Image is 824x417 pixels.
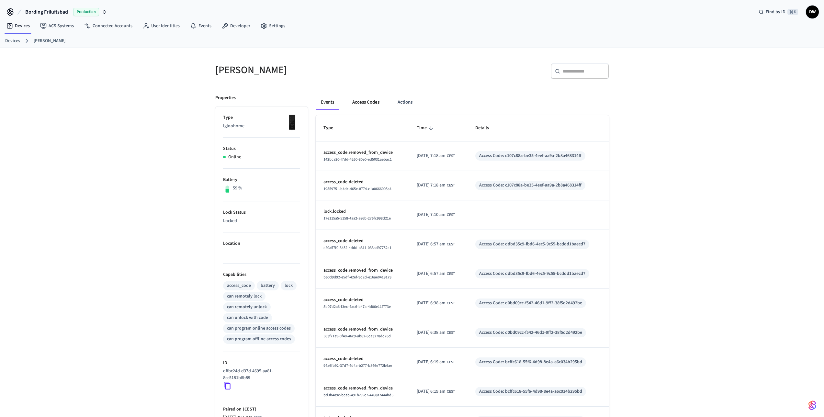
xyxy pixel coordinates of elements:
[447,271,455,277] span: CEST
[479,329,582,336] div: Access Code: d0bd09cc-f542-46d1-9ff2-38f5d2d492be
[417,123,435,133] span: Time
[223,406,300,413] p: Paired on
[242,406,256,412] span: ( CEST )
[479,388,582,395] div: Access Code: bcffc618-55f6-4d98-8e4a-a6c034b295bd
[417,182,446,189] span: [DATE] 7:18 am
[323,275,391,280] span: b60d9d92-e5df-42ef-9d2d-e16ae0419179
[223,218,300,224] p: Locked
[323,208,401,215] p: lock.locked
[227,282,251,289] div: access_code
[479,300,582,307] div: Access Code: d0bd09cc-f542-46d1-9ff2-38f5d2d492be
[447,183,455,188] span: CEST
[223,249,300,255] p: —
[227,314,268,321] div: can unlock with code
[73,8,99,16] span: Production
[323,385,401,392] p: access_code.removed_from_device
[138,20,185,32] a: User Identities
[223,114,300,121] p: Type
[284,114,300,130] img: igloohome_deadbolt_2e
[323,179,401,186] p: access_code.deleted
[787,9,798,15] span: ⌘ K
[323,355,401,362] p: access_code.deleted
[227,293,262,300] div: can remotely lock
[417,182,455,189] div: Europe/Stockholm
[323,245,391,251] span: c20a57f0-3452-4ddd-a311-033ad97752c1
[223,271,300,278] p: Capabilities
[316,95,339,110] button: Events
[417,152,455,159] div: Europe/Stockholm
[323,326,401,333] p: access_code.removed_from_device
[417,270,455,277] div: Europe/Stockholm
[806,6,819,18] button: DW
[323,363,392,368] span: 94a6fb92-37d7-4d4a-b277-b846e772b6ae
[447,212,455,218] span: CEST
[323,392,393,398] span: bd3b4e9c-bcab-491b-95c7-4468a2444bd5
[323,238,401,244] p: access_code.deleted
[228,154,241,161] p: Online
[185,20,217,32] a: Events
[323,149,401,156] p: access_code.removed_from_device
[417,329,455,336] div: Europe/Stockholm
[479,359,582,366] div: Access Code: bcffc618-55f6-4d98-8e4a-a6c034b295bd
[447,330,455,336] span: CEST
[217,20,255,32] a: Developer
[25,8,68,16] span: Bording Friluftsbad
[215,95,236,101] p: Properties
[417,300,446,307] span: [DATE] 6:38 am
[223,360,300,366] p: ID
[223,209,300,216] p: Lock Status
[323,333,391,339] span: 563f71a9-0f40-46c9-ab62-6ca3278dd76d
[35,20,79,32] a: ACS Systems
[417,388,446,395] span: [DATE] 6:19 am
[215,63,408,77] h5: [PERSON_NAME]
[223,145,300,152] p: Status
[417,241,455,248] div: Europe/Stockholm
[808,400,816,411] img: SeamLogoGradient.69752ec5.svg
[417,241,446,248] span: [DATE] 6:57 am
[479,241,585,248] div: Access Code: ddbd35c9-fbd6-4ec5-9c55-bcddd1baecd7
[347,95,385,110] button: Access Codes
[417,270,446,277] span: [DATE] 6:57 am
[227,336,291,343] div: can program offline access codes
[417,211,455,218] div: Europe/Stockholm
[417,329,446,336] span: [DATE] 6:38 am
[316,95,609,110] div: ant example
[227,304,267,310] div: can remotely unlock
[475,123,497,133] span: Details
[447,300,455,306] span: CEST
[223,240,300,247] p: Location
[34,38,65,44] a: [PERSON_NAME]
[447,389,455,395] span: CEST
[417,211,446,218] span: [DATE] 7:10 am
[323,157,392,162] span: 142bca20-f7dd-4260-80e0-ed5031aebac1
[323,297,401,303] p: access_code.deleted
[255,20,290,32] a: Settings
[479,270,585,277] div: Access Code: ddbd35c9-fbd6-4ec5-9c55-bcddd1baecd7
[392,95,418,110] button: Actions
[323,304,391,310] span: 5b07d2a6-f3ec-4ac6-b47a-4d06e11f773e
[417,388,455,395] div: Europe/Stockholm
[417,300,455,307] div: Europe/Stockholm
[1,20,35,32] a: Devices
[285,282,293,289] div: lock
[323,123,342,133] span: Type
[261,282,275,289] div: battery
[233,185,242,192] p: 59 %
[447,153,455,159] span: CEST
[223,123,300,130] p: Igloohome
[766,9,785,15] span: Find by ID
[753,6,803,18] div: Find by ID⌘ K
[323,216,391,221] span: 17e115a5-5158-4aa2-a86b-276fc998d21e
[417,359,446,366] span: [DATE] 6:19 am
[79,20,138,32] a: Connected Accounts
[5,38,20,44] a: Devices
[479,152,581,159] div: Access Code: c107c88a-be35-4eef-aa9a-2b8a468314ff
[323,186,391,192] span: 19559751-b4dc-465e-8774-c1a0666005a4
[447,359,455,365] span: CEST
[417,359,455,366] div: Europe/Stockholm
[227,325,291,332] div: can program online access codes
[223,176,300,183] p: Battery
[807,6,818,18] span: DW
[479,182,581,189] div: Access Code: c107c88a-be35-4eef-aa9a-2b8a468314ff
[323,267,401,274] p: access_code.removed_from_device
